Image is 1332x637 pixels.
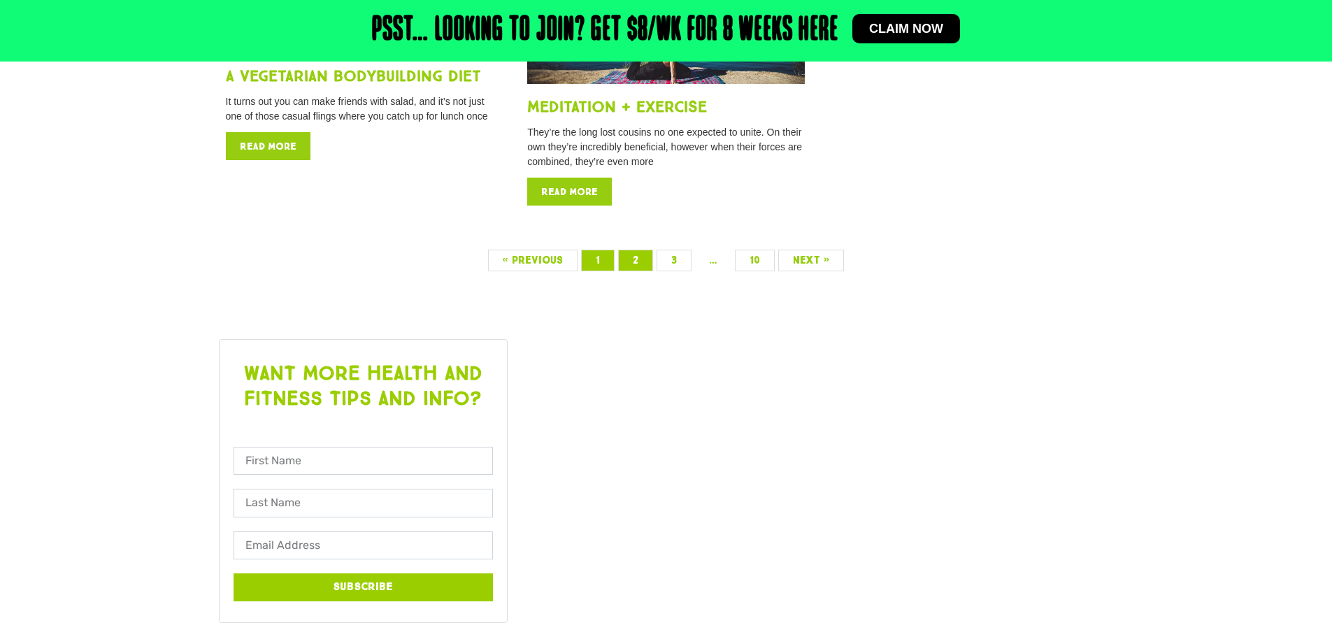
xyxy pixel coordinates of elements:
[852,14,960,43] a: Claim now
[618,250,653,271] a: 2
[219,252,1114,269] nav: Pagination
[234,489,493,517] input: Last Name
[527,178,612,206] a: Read more about Meditation + Exercise
[735,250,775,271] a: 10
[226,94,503,124] p: It turns out you can make friends with salad, and it’s not just one of those casual flings where ...
[226,66,481,85] a: A Vegetarian Bodybuilding Diet
[527,125,805,169] p: They’re the long lost cousins no one expected to unite. On their own they’re incredibly beneficia...
[234,361,493,412] h2: Want more Health and Fitness tips and info?
[234,447,493,475] input: First Name
[333,582,393,593] span: subscribe
[372,14,838,48] h2: Psst… Looking to join? Get $8/wk for 8 weeks here
[234,531,493,559] input: Email Address
[581,250,615,271] span: 1
[869,22,943,35] span: Claim now
[234,573,493,601] button: subscribe
[657,250,692,271] a: 3
[695,250,731,271] span: …
[234,447,493,615] form: New Form
[226,132,310,160] a: Read more about A Vegetarian Bodybuilding Diet
[527,97,707,116] a: Meditation + Exercise
[778,250,844,271] a: Next »
[488,250,578,271] span: « Previous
